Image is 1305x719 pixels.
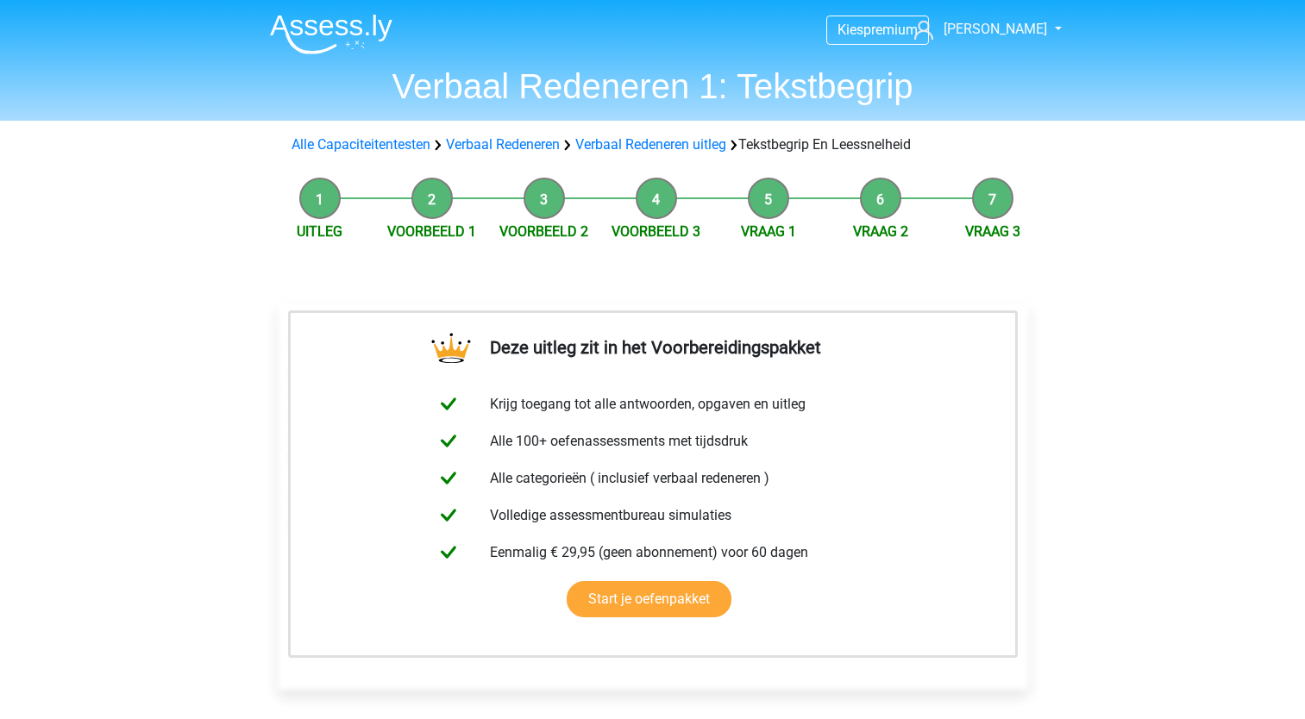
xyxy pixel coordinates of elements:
a: Vraag 1 [741,223,796,240]
a: Kiespremium [827,18,928,41]
a: Start je oefenpakket [567,581,731,617]
h1: Verbaal Redeneren 1: Tekstbegrip [256,66,1050,107]
span: Kies [838,22,863,38]
a: Verbaal Redeneren [446,136,560,153]
a: Voorbeeld 3 [612,223,700,240]
a: Verbaal Redeneren uitleg [575,136,726,153]
a: Alle Capaciteitentesten [292,136,430,153]
a: Voorbeeld 1 [387,223,476,240]
a: Voorbeeld 2 [499,223,588,240]
a: Vraag 2 [853,223,908,240]
span: [PERSON_NAME] [944,21,1047,37]
div: Een paar maanden geleden waarschuwde een van onze bewindslieden dat robots de arbeidsmarkt verove... [279,324,1027,552]
a: [PERSON_NAME] [907,19,1049,40]
a: Vraag 3 [965,223,1020,240]
div: Tekstbegrip En Leessnelheid [285,134,1021,155]
a: Uitleg [297,223,342,240]
img: Assessly [270,14,392,54]
span: premium [863,22,918,38]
